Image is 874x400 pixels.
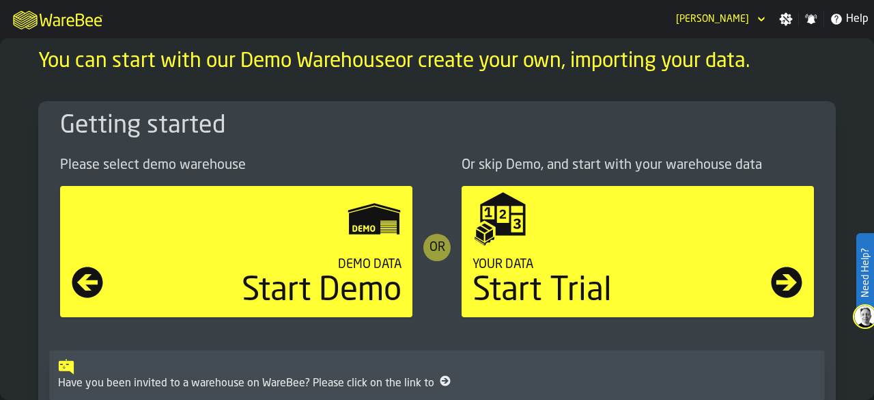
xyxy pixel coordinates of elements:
div: Getting started [60,112,814,139]
span: Help [846,11,869,27]
div: Your Data [473,257,770,272]
div: or [423,234,451,261]
label: button-toggle-Help [824,11,874,27]
div: Start Demo [104,275,401,308]
div: DropdownMenuValue-Jasmine Lim [676,14,749,25]
label: Need Help? [858,235,873,311]
label: button-toggle-Notifications [799,12,823,26]
div: Demo Data [104,257,401,272]
label: button-toggle-Settings [774,12,798,26]
div: Have you been invited to a warehouse on WareBee? Please click on the link to [58,375,816,392]
div: Please select demo warehouse [60,156,412,175]
div: Start Trial [473,275,770,308]
div: Or skip Demo, and start with your warehouse data [462,156,814,175]
div: DropdownMenuValue-Jasmine Lim [671,11,768,27]
p: You can start with our Demo Warehouse or create your own, importing your data. [38,49,836,74]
